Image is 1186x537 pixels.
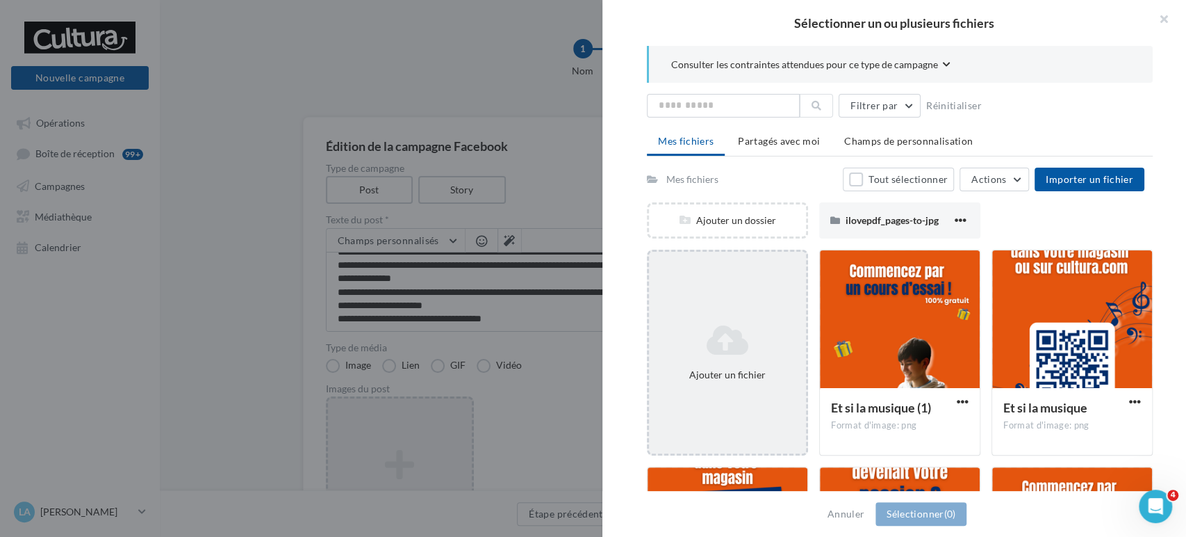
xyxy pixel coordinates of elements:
button: Tout sélectionner [843,168,954,191]
button: Filtrer par [839,94,921,118]
button: Annuler [822,506,870,522]
span: Actions [971,173,1006,185]
button: Consulter les contraintes attendues pour ce type de campagne [671,57,950,74]
span: Champs de personnalisation [844,135,973,147]
div: Format d'image: png [831,419,969,432]
button: Réinitialiser [921,97,987,114]
button: Sélectionner(0) [875,502,966,526]
span: (0) [944,508,955,520]
span: Mes fichiers [658,135,714,147]
iframe: Intercom live chat [1139,490,1172,523]
span: Importer un fichier [1046,173,1133,185]
div: Ajouter un dossier [649,214,806,227]
span: ilovepdf_pages-to-jpg [846,214,939,226]
h2: Sélectionner un ou plusieurs fichiers [625,17,1164,29]
span: Et si la musique (1) [831,400,931,415]
span: Consulter les contraintes attendues pour ce type de campagne [671,58,938,72]
span: 4 [1167,490,1178,501]
div: Mes fichiers [666,173,718,186]
div: Format d'image: png [1003,419,1141,432]
div: Ajouter un fichier [654,368,800,382]
span: Et si la musique [1003,400,1087,415]
button: Importer un fichier [1035,168,1144,191]
button: Actions [959,168,1029,191]
span: Partagés avec moi [738,135,820,147]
